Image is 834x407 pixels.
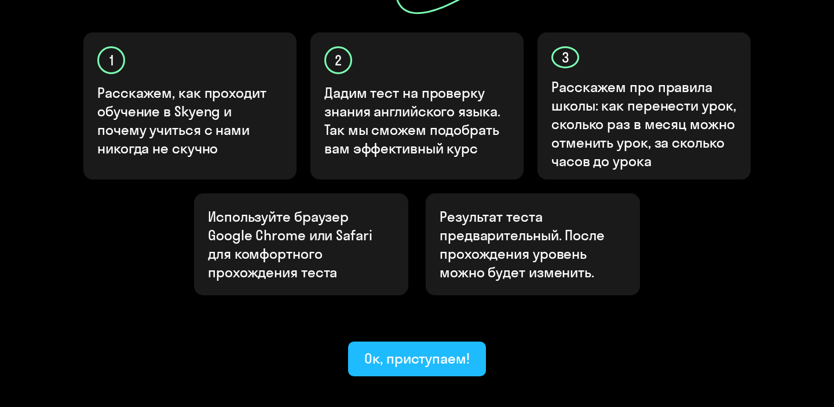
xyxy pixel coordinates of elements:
[324,46,352,74] div: 2
[324,83,511,157] p: Дадим тест на проверку знания английского языка. Так мы сможем подобрать вам эффективный курс
[348,342,486,376] button: Ок, приступаем!
[551,46,579,68] div: 3
[97,83,284,157] p: Расскажем, как проходит обучение в Skyeng и почему учиться с нами никогда не скучно
[97,46,125,74] div: 1
[364,349,470,368] div: Ок, приступаем!
[551,78,738,170] p: Расскажем про правила школы: как перенести урок, сколько раз в месяц можно отменить урок, за скол...
[440,207,626,281] p: Результат теста предварительный. После прохождения уровень можно будет изменить.
[208,207,394,281] p: Используйте браузер Google Chrome или Safari для комфортного прохождения теста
